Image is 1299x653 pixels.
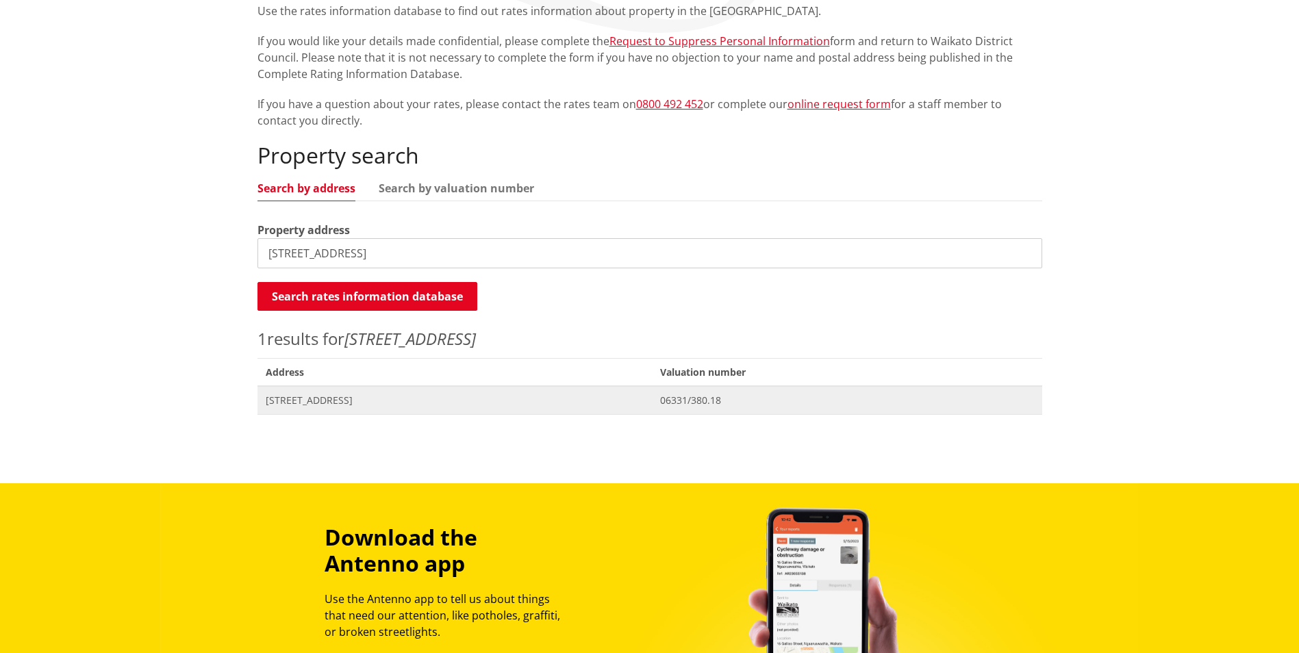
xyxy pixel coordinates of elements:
a: Request to Suppress Personal Information [609,34,830,49]
a: 0800 492 452 [636,97,703,112]
a: Search by valuation number [379,183,534,194]
span: 1 [257,327,267,350]
a: online request form [787,97,891,112]
a: Search by address [257,183,355,194]
h2: Property search [257,142,1042,168]
span: [STREET_ADDRESS] [266,394,644,407]
p: results for [257,326,1042,351]
h3: Download the Antenno app [325,524,572,577]
p: If you would like your details made confidential, please complete the form and return to Waikato ... [257,33,1042,82]
span: Valuation number [652,358,1042,386]
a: [STREET_ADDRESS] 06331/380.18 [257,386,1042,414]
em: [STREET_ADDRESS] [344,327,476,350]
iframe: Messenger Launcher [1236,596,1285,645]
span: Address [257,358,653,386]
input: e.g. Duke Street NGARUAWAHIA [257,238,1042,268]
span: 06331/380.18 [660,394,1033,407]
label: Property address [257,222,350,238]
button: Search rates information database [257,282,477,311]
p: If you have a question about your rates, please contact the rates team on or complete our for a s... [257,96,1042,129]
p: Use the rates information database to find out rates information about property in the [GEOGRAPHI... [257,3,1042,19]
p: Use the Antenno app to tell us about things that need our attention, like potholes, graffiti, or ... [325,591,572,640]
